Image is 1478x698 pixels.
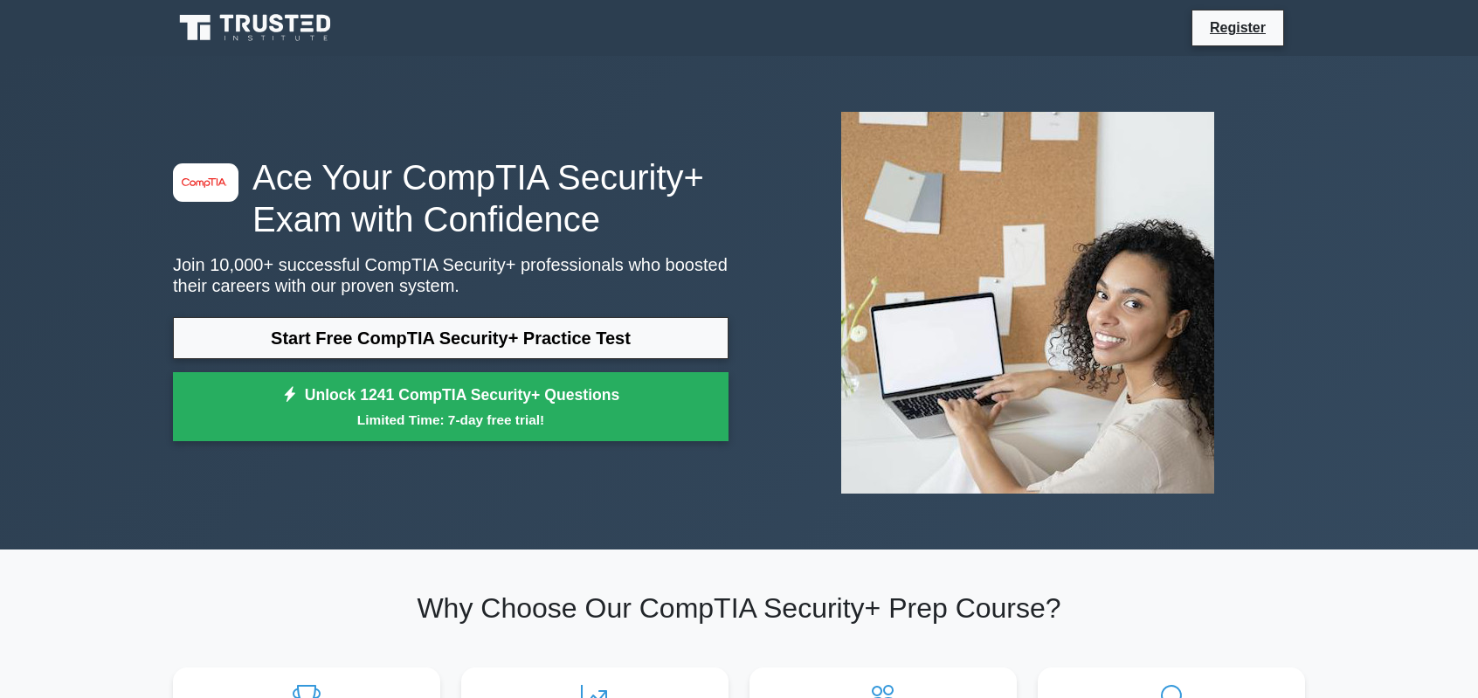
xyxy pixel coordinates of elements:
[173,254,729,296] p: Join 10,000+ successful CompTIA Security+ professionals who boosted their careers with our proven...
[1199,17,1276,38] a: Register
[173,372,729,442] a: Unlock 1241 CompTIA Security+ QuestionsLimited Time: 7-day free trial!
[173,156,729,240] h1: Ace Your CompTIA Security+ Exam with Confidence
[173,317,729,359] a: Start Free CompTIA Security+ Practice Test
[195,410,707,430] small: Limited Time: 7-day free trial!
[173,591,1305,625] h2: Why Choose Our CompTIA Security+ Prep Course?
